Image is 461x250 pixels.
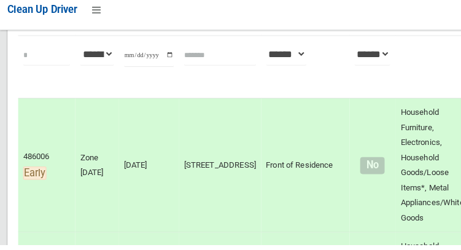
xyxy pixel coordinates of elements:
span: No [353,164,377,181]
td: Zone [DATE] [74,106,117,238]
td: Household Furniture, Electronics, Household Goods/Loose Items*, Metal Appliances/White Goods [388,106,460,238]
span: Early [23,173,45,186]
td: [DATE] [117,106,176,238]
td: [STREET_ADDRESS] [176,106,256,238]
a: Clean Up Driver [7,10,76,29]
h4: Normal sized [347,167,383,178]
span: Clean Up Driver [7,14,76,25]
td: 486006 [18,106,74,238]
td: Front of Residence [256,106,343,238]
